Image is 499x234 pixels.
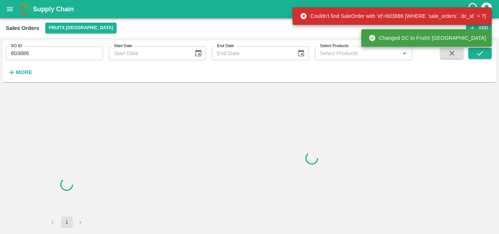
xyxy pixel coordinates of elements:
div: account of current user [480,1,493,17]
img: logo [18,2,33,16]
button: Select DC [45,23,117,33]
input: Start Date [109,46,188,60]
input: Select Products [317,49,398,58]
b: Supply Chain [33,5,74,13]
button: More [6,66,34,78]
button: Choose date [191,46,205,60]
button: Choose date [294,46,308,60]
label: Select Products [320,43,348,49]
label: Start Date [114,43,132,49]
input: Enter SO ID [6,46,103,60]
label: SO ID [11,43,22,49]
div: Sales Orders [6,23,39,33]
nav: pagination navigation [46,216,88,228]
button: open drawer [1,1,18,18]
label: End Date [217,43,234,49]
div: Changed DC to FruitX [GEOGRAPHIC_DATA] [369,31,486,45]
div: customer-support [467,3,480,16]
div: Couldn't find SaleOrder with 'id'=603886 [WHERE `sale_orders`.`dc_id` = ?] [300,9,486,23]
a: Supply Chain [33,4,467,14]
button: page 1 [61,216,73,228]
input: End Date [212,46,292,60]
button: Open [400,49,409,58]
strong: More [16,69,32,75]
